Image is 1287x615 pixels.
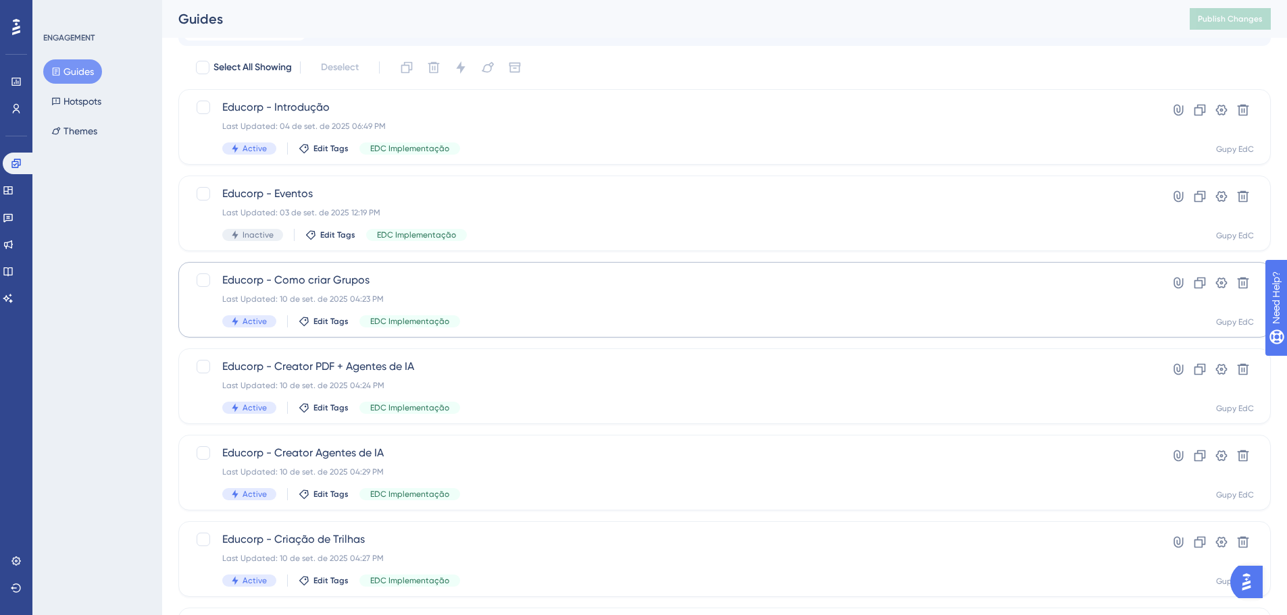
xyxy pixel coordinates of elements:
[309,55,371,80] button: Deselect
[32,3,84,20] span: Need Help?
[370,575,449,586] span: EDC Implementação
[370,402,449,413] span: EDC Implementação
[222,466,1119,477] div: Last Updated: 10 de set. de 2025 04:29 PM
[1216,489,1254,500] div: Gupy EdC
[1230,562,1271,602] iframe: UserGuiding AI Assistant Launcher
[377,230,456,240] span: EDC Implementação
[222,186,1119,202] span: Educorp - Eventos
[243,316,267,327] span: Active
[313,402,349,413] span: Edit Tags
[222,294,1119,304] div: Last Updated: 10 de set. de 2025 04:23 PM
[222,380,1119,391] div: Last Updated: 10 de set. de 2025 04:24 PM
[1216,403,1254,414] div: Gupy EdC
[1216,317,1254,327] div: Gupy EdC
[222,445,1119,461] span: Educorp - Creator Agentes de IA
[299,143,349,154] button: Edit Tags
[43,119,105,143] button: Themes
[1190,8,1271,30] button: Publish Changes
[43,32,95,43] div: ENGAGEMENT
[178,9,1156,28] div: Guides
[313,489,349,500] span: Edit Tags
[313,575,349,586] span: Edit Tags
[299,575,349,586] button: Edit Tags
[222,272,1119,288] span: Educorp - Como criar Grupos
[43,59,102,84] button: Guides
[299,402,349,413] button: Edit Tags
[243,489,267,500] span: Active
[1216,576,1254,587] div: Gupy EdC
[222,531,1119,547] span: Educorp - Criação de Trilhas
[213,59,292,76] span: Select All Showing
[299,489,349,500] button: Edit Tags
[1216,230,1254,241] div: Gupy EdC
[321,59,359,76] span: Deselect
[313,143,349,154] span: Edit Tags
[1216,144,1254,155] div: Gupy EdC
[222,553,1119,564] div: Last Updated: 10 de set. de 2025 04:27 PM
[305,230,355,240] button: Edit Tags
[243,230,274,240] span: Inactive
[222,121,1119,132] div: Last Updated: 04 de set. de 2025 06:49 PM
[370,316,449,327] span: EDC Implementação
[243,402,267,413] span: Active
[222,207,1119,218] div: Last Updated: 03 de set. de 2025 12:19 PM
[313,316,349,327] span: Edit Tags
[43,89,109,113] button: Hotspots
[222,99,1119,115] span: Educorp - Introdução
[370,143,449,154] span: EDC Implementação
[370,489,449,500] span: EDC Implementação
[243,143,267,154] span: Active
[299,316,349,327] button: Edit Tags
[222,358,1119,375] span: Educorp - Creator PDF + Agentes de IA
[320,230,355,240] span: Edit Tags
[243,575,267,586] span: Active
[1198,14,1263,24] span: Publish Changes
